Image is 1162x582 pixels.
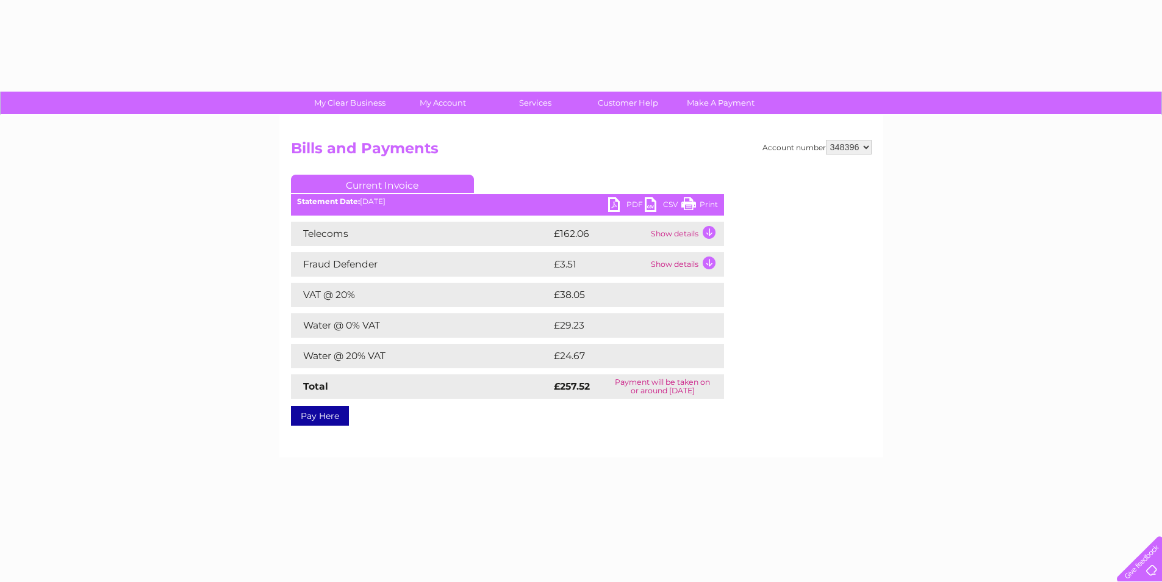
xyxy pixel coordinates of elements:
strong: Total [303,380,328,392]
strong: £257.52 [554,380,590,392]
a: CSV [645,197,681,215]
a: Services [485,92,586,114]
td: Show details [648,252,724,277]
a: Current Invoice [291,175,474,193]
td: Telecoms [291,222,551,246]
td: Show details [648,222,724,246]
b: Statement Date: [297,197,360,206]
a: My Account [392,92,493,114]
td: Water @ 20% VAT [291,344,551,368]
td: Water @ 0% VAT [291,313,551,338]
div: [DATE] [291,197,724,206]
a: Print [681,197,718,215]
div: Account number [762,140,872,155]
td: Payment will be taken on or around [DATE] [601,374,724,399]
td: Fraud Defender [291,252,551,277]
td: £3.51 [551,252,648,277]
a: Pay Here [291,406,349,426]
a: My Clear Business [299,92,400,114]
td: £24.67 [551,344,700,368]
td: £29.23 [551,313,699,338]
a: Customer Help [578,92,678,114]
td: £38.05 [551,283,700,307]
h2: Bills and Payments [291,140,872,163]
a: PDF [608,197,645,215]
td: VAT @ 20% [291,283,551,307]
td: £162.06 [551,222,648,246]
a: Make A Payment [670,92,771,114]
